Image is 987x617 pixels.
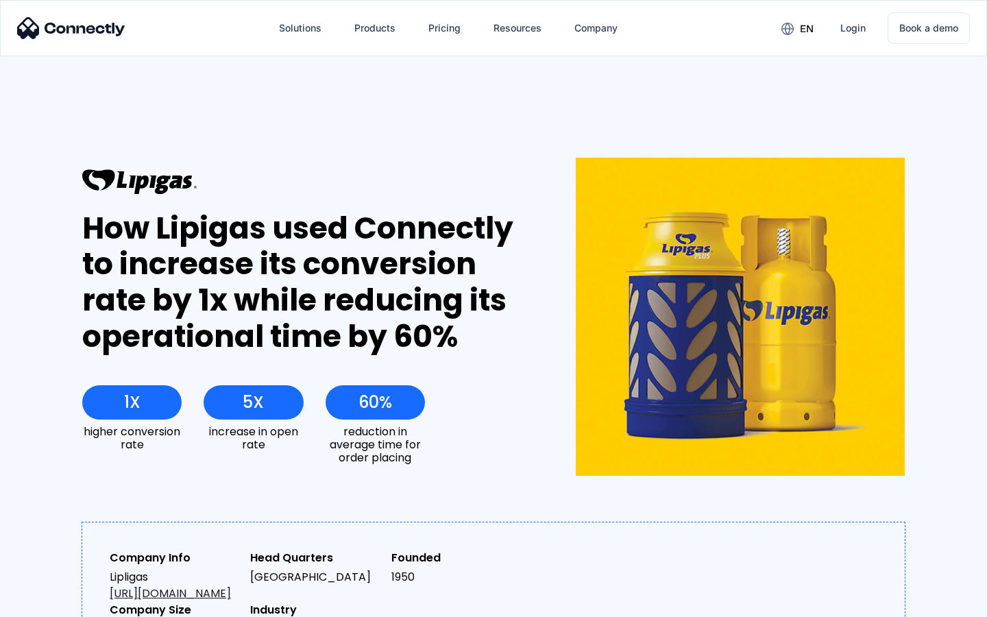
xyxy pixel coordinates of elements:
div: Solutions [279,19,321,38]
div: Login [840,19,866,38]
div: Pricing [428,19,461,38]
a: [URL][DOMAIN_NAME] [110,585,231,601]
div: Company [574,19,618,38]
a: Pricing [417,12,472,45]
div: Resources [493,19,541,38]
div: 60% [358,393,392,412]
div: Head Quarters [250,550,380,566]
div: en [800,19,814,38]
div: increase in open rate [204,425,303,451]
div: reduction in average time for order placing [326,425,425,465]
div: 1950 [391,569,521,585]
div: 1X [124,393,141,412]
div: How Lipigas used Connectly to increase its conversion rate by 1x while reducing its operational t... [82,210,526,355]
ul: Language list [27,593,82,612]
div: [GEOGRAPHIC_DATA] [250,569,380,585]
div: higher conversion rate [82,425,182,451]
img: Connectly Logo [17,17,125,39]
a: Login [829,12,877,45]
div: Founded [391,550,521,566]
a: Book a demo [888,12,970,44]
aside: Language selected: English [14,593,82,612]
div: Lipligas [110,569,239,602]
div: 5X [243,393,264,412]
div: Products [354,19,395,38]
div: Company Info [110,550,239,566]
